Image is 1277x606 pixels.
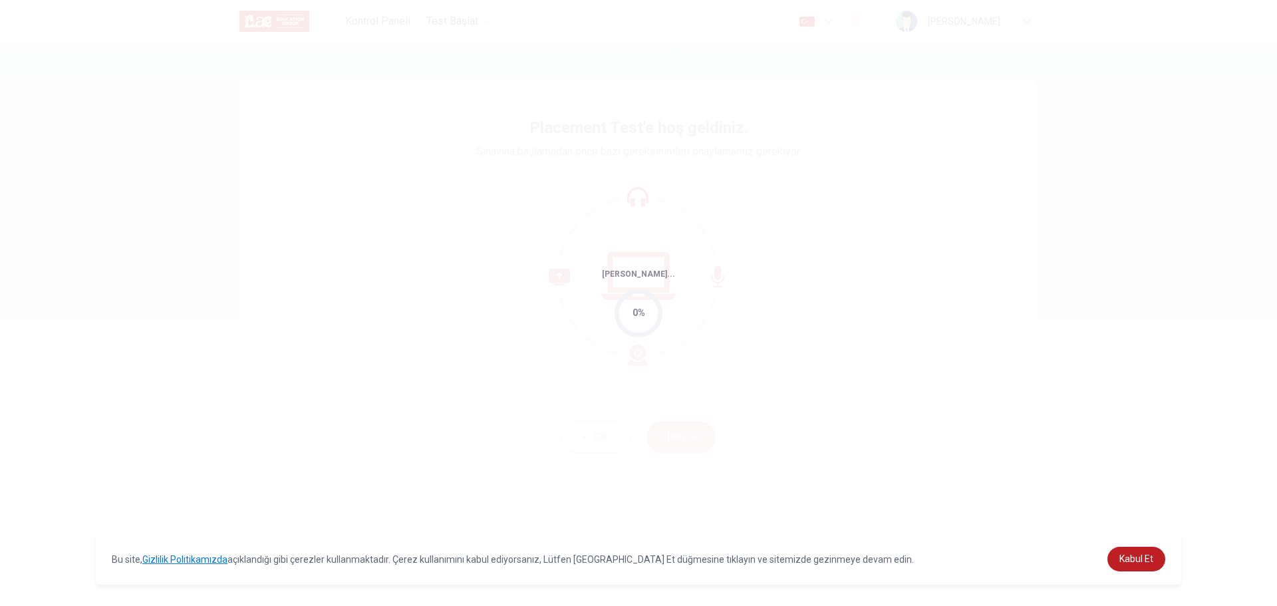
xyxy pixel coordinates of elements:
span: Kabul Et [1119,553,1153,564]
a: dismiss cookie message [1107,547,1165,571]
span: Bu site, açıklandığı gibi çerezler kullanmaktadır. Çerez kullanımını kabul ediyorsanız, Lütfen [G... [112,554,914,565]
span: [PERSON_NAME]... [602,269,675,279]
a: Gizlilik Politikamızda [142,554,227,565]
div: 0% [633,305,645,321]
div: cookieconsent [96,533,1181,585]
